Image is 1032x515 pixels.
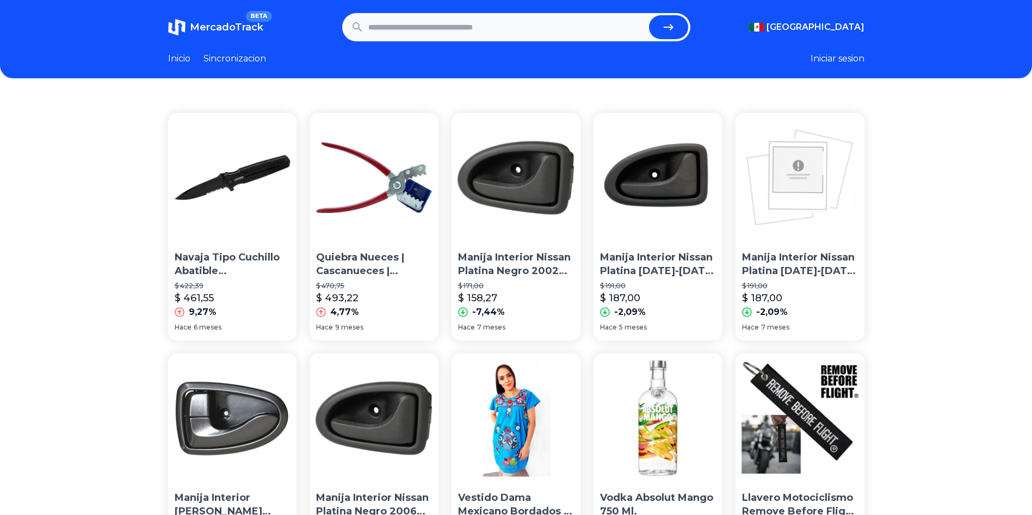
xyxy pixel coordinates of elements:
p: Manija Interior Nissan Platina Negro 2002 2003 2004 2005 [458,251,574,278]
a: Navaja Tipo Cuchillo Abatible Urrea 686 32802666Navaja Tipo Cuchillo Abatible [PERSON_NAME] 686 3... [168,113,297,340]
p: -2,09% [756,306,788,319]
img: Manija Interior Nissan Platina 2000-2007 Der Rng [594,113,722,242]
p: 4,77% [330,306,359,319]
span: [GEOGRAPHIC_DATA] [767,21,864,34]
p: -7,44% [472,306,505,319]
p: $ 422,39 [175,282,291,290]
p: -2,09% [614,306,646,319]
a: Inicio [168,52,190,65]
span: Hace [600,323,617,332]
img: Llavero Motociclismo Remove Before Flight Original [736,353,864,482]
p: $ 187,00 [600,290,640,306]
img: MercadoTrack [168,18,186,36]
a: Manija Interior Nissan Platina 2000-2007 Der RngManija Interior Nissan Platina [DATE]-[DATE] Der ... [594,113,722,340]
span: Hace [742,323,759,332]
button: Iniciar sesion [811,52,864,65]
p: $ 191,00 [742,282,858,290]
p: $ 171,00 [458,282,574,290]
p: $ 493,22 [316,290,359,306]
img: Navaja Tipo Cuchillo Abatible Urrea 686 32802666 [168,113,297,242]
img: Manija Interior Nissan Platina Negro 2006 2007 2008 2009 [310,353,438,482]
a: Quiebra Nueces | Cascanueces | Pinza Para Nuez 31000010Quiebra Nueces | Cascanueces | [GEOGRAPHIC... [310,113,438,340]
img: Manija Interior Nissan Platina 2000-2007 Der Rng [736,113,864,242]
img: Mexico [749,23,764,32]
span: 7 meses [761,323,789,332]
span: Hace [458,323,475,332]
a: MercadoTrackBETA [168,18,263,36]
p: $ 470,75 [316,282,432,290]
span: BETA [246,11,271,22]
span: Hace [316,323,333,332]
img: Manija Interior Dodge Verna 2004 2005 2006 Gris Del/tra Izq [168,353,297,482]
p: 9,27% [189,306,217,319]
img: Manija Interior Nissan Platina Negro 2002 2003 2004 2005 [452,113,580,242]
span: 7 meses [477,323,505,332]
p: Navaja Tipo Cuchillo Abatible [PERSON_NAME] 686 32802666 [175,251,291,278]
p: $ 461,55 [175,290,214,306]
img: Vodka Absolut Mango 750 Ml. [594,353,722,482]
p: $ 191,00 [600,282,716,290]
img: Vestido Dama Mexicano Bordados A Mano Artesanal Tipico [452,353,580,482]
span: MercadoTrack [190,21,263,33]
a: Manija Interior Nissan Platina Negro 2002 2003 2004 2005Manija Interior Nissan Platina Negro 2002... [452,113,580,340]
img: Quiebra Nueces | Cascanueces | Pinza Para Nuez 31000010 [310,113,438,242]
span: Hace [175,323,191,332]
p: Quiebra Nueces | Cascanueces | [GEOGRAPHIC_DATA] 31000010 [316,251,432,278]
a: Manija Interior Nissan Platina 2000-2007 Der RngManija Interior Nissan Platina [DATE]-[DATE] Der ... [736,113,864,340]
span: 6 meses [194,323,221,332]
p: $ 187,00 [742,290,782,306]
span: 5 meses [619,323,647,332]
p: Manija Interior Nissan Platina [DATE]-[DATE] Der Rng [742,251,858,278]
span: 9 meses [335,323,363,332]
p: Manija Interior Nissan Platina [DATE]-[DATE] Der Rng [600,251,716,278]
a: Sincronizacion [203,52,266,65]
button: [GEOGRAPHIC_DATA] [749,21,864,34]
p: $ 158,27 [458,290,497,306]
